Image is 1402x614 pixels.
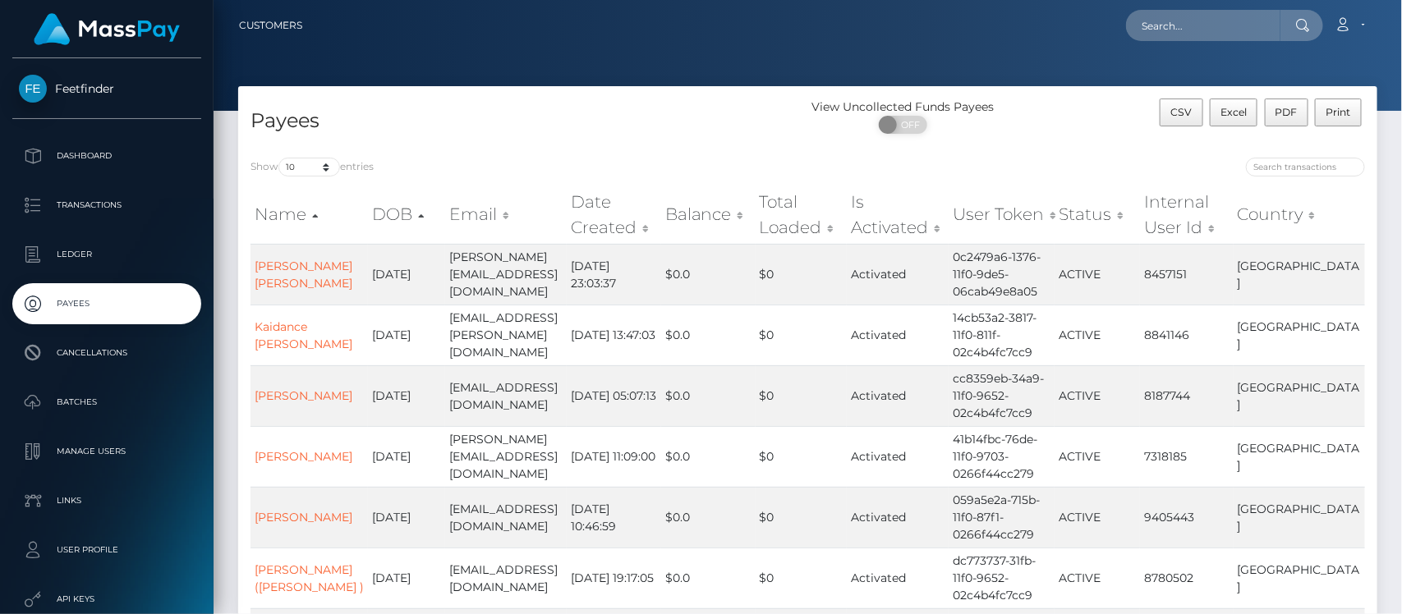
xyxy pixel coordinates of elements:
[1234,365,1365,426] td: [GEOGRAPHIC_DATA]
[1170,106,1192,118] span: CSV
[567,365,660,426] td: [DATE] 05:07:13
[949,244,1055,305] td: 0c2479a6-1376-11f0-9de5-06cab49e8a05
[12,283,201,324] a: Payees
[12,234,201,275] a: Ledger
[1140,186,1234,244] th: Internal User Id: activate to sort column ascending
[19,587,195,612] p: API Keys
[368,365,445,426] td: [DATE]
[756,548,848,608] td: $0
[567,244,660,305] td: [DATE] 23:03:37
[255,388,352,403] a: [PERSON_NAME]
[847,548,948,608] td: Activated
[19,291,195,316] p: Payees
[661,186,756,244] th: Balance: activate to sort column ascending
[1055,186,1140,244] th: Status: activate to sort column ascending
[1140,305,1234,365] td: 8841146
[661,244,756,305] td: $0.0
[1315,99,1362,126] button: Print
[368,548,445,608] td: [DATE]
[949,487,1055,548] td: 059a5e2a-715b-11f0-87f1-0266f44cc279
[1055,305,1140,365] td: ACTIVE
[19,488,195,513] p: Links
[847,305,948,365] td: Activated
[847,244,948,305] td: Activated
[1265,99,1309,126] button: PDF
[661,305,756,365] td: $0.0
[1234,426,1365,487] td: [GEOGRAPHIC_DATA]
[949,426,1055,487] td: 41b14fbc-76de-11f0-9703-0266f44cc279
[34,13,180,45] img: MassPay Logo
[12,480,201,521] a: Links
[19,439,195,464] p: Manage Users
[756,487,848,548] td: $0
[567,548,660,608] td: [DATE] 19:17:05
[239,8,302,43] a: Customers
[368,487,445,548] td: [DATE]
[255,449,352,464] a: [PERSON_NAME]
[1234,548,1365,608] td: [GEOGRAPHIC_DATA]
[1140,426,1234,487] td: 7318185
[1234,244,1365,305] td: [GEOGRAPHIC_DATA]
[847,186,948,244] th: Is Activated: activate to sort column ascending
[19,538,195,562] p: User Profile
[1055,548,1140,608] td: ACTIVE
[12,431,201,472] a: Manage Users
[949,365,1055,426] td: cc8359eb-34a9-11f0-9652-02c4b4fc7cc9
[949,305,1055,365] td: 14cb53a2-3817-11f0-811f-02c4b4fc7cc9
[661,548,756,608] td: $0.0
[368,186,445,244] th: DOB: activate to sort column descending
[1234,305,1365,365] td: [GEOGRAPHIC_DATA]
[567,426,660,487] td: [DATE] 11:09:00
[445,186,567,244] th: Email: activate to sort column ascending
[1140,548,1234,608] td: 8780502
[567,305,660,365] td: [DATE] 13:47:03
[1234,186,1365,244] th: Country: activate to sort column ascending
[888,116,929,134] span: OFF
[12,529,201,570] a: User Profile
[255,319,352,351] a: Kaidance [PERSON_NAME]
[255,259,352,291] a: [PERSON_NAME] [PERSON_NAME]
[1160,99,1203,126] button: CSV
[756,365,848,426] td: $0
[1055,487,1140,548] td: ACTIVE
[278,158,340,176] select: Showentries
[661,487,756,548] td: $0.0
[847,487,948,548] td: Activated
[12,382,201,423] a: Batches
[251,186,368,244] th: Name: activate to sort column ascending
[368,305,445,365] td: [DATE]
[19,390,195,415] p: Batches
[1055,365,1140,426] td: ACTIVE
[949,186,1055,244] th: User Token: activate to sort column ascending
[251,107,796,135] h4: Payees
[368,426,445,487] td: [DATE]
[251,158,374,176] label: Show entries
[1140,244,1234,305] td: 8457151
[1220,106,1247,118] span: Excel
[19,75,47,103] img: Feetfinder
[1234,487,1365,548] td: [GEOGRAPHIC_DATA]
[847,365,948,426] td: Activated
[1126,10,1280,41] input: Search...
[1055,426,1140,487] td: ACTIVE
[756,305,848,365] td: $0
[19,341,195,365] p: Cancellations
[445,548,567,608] td: [EMAIL_ADDRESS][DOMAIN_NAME]
[12,135,201,176] a: Dashboard
[19,144,195,168] p: Dashboard
[12,185,201,226] a: Transactions
[445,426,567,487] td: [PERSON_NAME][EMAIL_ADDRESS][DOMAIN_NAME]
[12,332,201,373] a: Cancellations
[445,305,567,365] td: [EMAIL_ADDRESS][PERSON_NAME][DOMAIN_NAME]
[756,426,848,487] td: $0
[1140,487,1234,548] td: 9405443
[1276,106,1298,118] span: PDF
[1055,244,1140,305] td: ACTIVE
[1326,106,1351,118] span: Print
[445,365,567,426] td: [EMAIL_ADDRESS][DOMAIN_NAME]
[1140,365,1234,426] td: 8187744
[661,426,756,487] td: $0.0
[12,81,201,96] span: Feetfinder
[661,365,756,426] td: $0.0
[255,510,352,525] a: [PERSON_NAME]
